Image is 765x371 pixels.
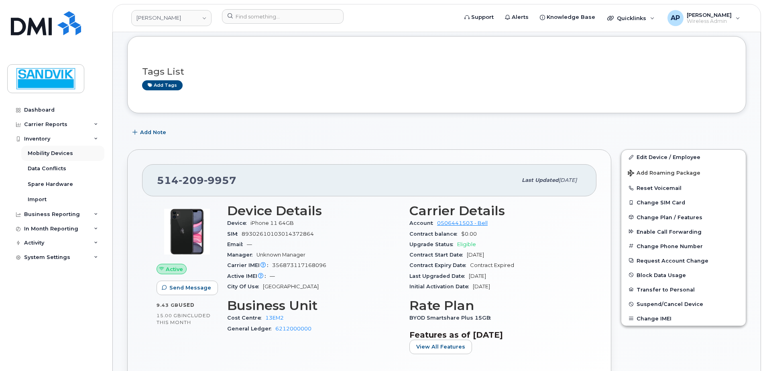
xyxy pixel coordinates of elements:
h3: Business Unit [227,298,400,313]
span: Unknown Manager [256,252,305,258]
input: Find something... [222,9,344,24]
span: 209 [179,174,204,186]
span: [DATE] [469,273,486,279]
button: Send Message [157,281,218,295]
a: Add tags [142,80,183,90]
button: Add Roaming Package [621,164,746,181]
span: Enable Call Forwarding [637,228,702,234]
a: Knowledge Base [534,9,601,25]
span: Suspend/Cancel Device [637,301,703,307]
span: 9957 [204,174,236,186]
span: 89302610103014372864 [242,231,314,237]
button: Change Plan / Features [621,210,746,224]
span: Knowledge Base [547,13,595,21]
a: Alerts [499,9,534,25]
span: Active [166,265,183,273]
a: Edit Device / Employee [621,150,746,164]
span: [DATE] [559,177,577,183]
h3: Features as of [DATE] [409,330,582,340]
span: 356873117168096 [272,262,326,268]
a: 6212000000 [275,326,311,332]
span: Cost Centre [227,315,265,321]
span: $0.00 [461,231,477,237]
button: Enable Call Forwarding [621,224,746,239]
span: [PERSON_NAME] [687,12,732,18]
span: Contract Expiry Date [409,262,470,268]
button: Change Phone Number [621,239,746,253]
span: — [270,273,275,279]
span: Change Plan / Features [637,214,702,220]
span: Upgrade Status [409,241,457,247]
span: Alerts [512,13,529,21]
span: Wireless Admin [687,18,732,24]
button: Suspend/Cancel Device [621,297,746,311]
span: included this month [157,312,211,326]
button: Change IMEI [621,311,746,326]
button: Transfer to Personal [621,282,746,297]
h3: Rate Plan [409,298,582,313]
div: Annette Panzani [662,10,746,26]
span: Eligible [457,241,476,247]
span: Last updated [522,177,559,183]
span: Carrier IMEI [227,262,272,268]
span: [GEOGRAPHIC_DATA] [263,283,319,289]
button: Reset Voicemail [621,181,746,195]
span: AP [671,13,680,23]
span: Device [227,220,250,226]
button: Add Note [127,125,173,140]
span: Add Note [140,128,166,136]
span: Email [227,241,247,247]
span: City Of Use [227,283,263,289]
span: General Ledger [227,326,275,332]
span: Initial Activation Date [409,283,473,289]
span: Add Roaming Package [628,170,700,177]
button: Change SIM Card [621,195,746,210]
span: 9.43 GB [157,302,179,308]
span: Last Upgraded Date [409,273,469,279]
h3: Tags List [142,67,731,77]
span: iPhone 11 64GB [250,220,294,226]
button: View All Features [409,340,472,354]
span: Quicklinks [617,15,646,21]
button: Block Data Usage [621,268,746,282]
span: Send Message [169,284,211,291]
span: [DATE] [467,252,484,258]
span: Contract Expired [470,262,514,268]
h3: Device Details [227,204,400,218]
span: Support [471,13,494,21]
button: Request Account Change [621,253,746,268]
span: BYOD Smartshare Plus 15GB [409,315,495,321]
span: [DATE] [473,283,490,289]
span: Manager [227,252,256,258]
div: Quicklinks [602,10,660,26]
span: View All Features [416,343,465,351]
img: iPhone_11.jpg [163,208,211,256]
span: Contract Start Date [409,252,467,258]
a: 0506441503 - Bell [437,220,488,226]
span: SIM [227,231,242,237]
span: Active IMEI [227,273,270,279]
span: 514 [157,174,236,186]
a: 13EM2 [265,315,284,321]
span: 15.00 GB [157,313,181,318]
h3: Carrier Details [409,204,582,218]
span: used [179,302,195,308]
span: — [247,241,252,247]
a: Support [459,9,499,25]
span: Contract balance [409,231,461,237]
a: Sandvik Tamrock [131,10,212,26]
span: Account [409,220,437,226]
